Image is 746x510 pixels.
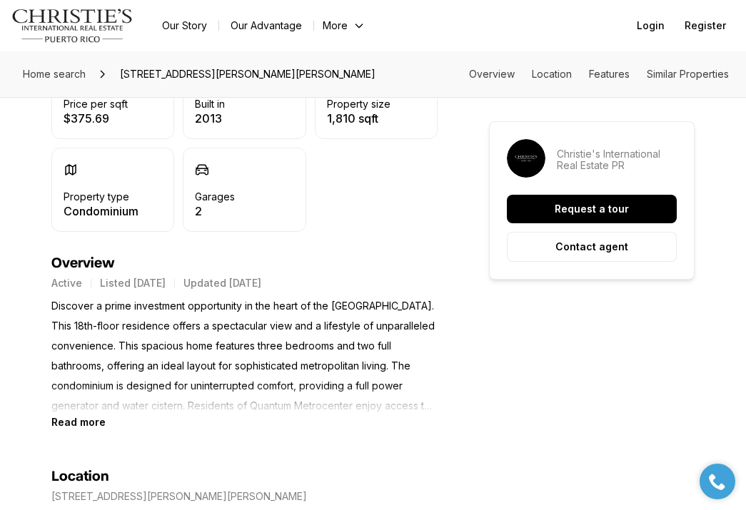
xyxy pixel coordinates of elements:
a: Skip to: Location [532,68,572,80]
p: Listed [DATE] [100,277,166,289]
p: Built in [195,98,225,110]
p: Active [51,277,82,289]
a: Skip to: Overview [469,68,515,80]
p: Discover a prime investment opportunity in the heart of the [GEOGRAPHIC_DATA]. This 18th-floor re... [51,296,438,416]
p: Christie's International Real Estate PR [557,148,677,171]
span: Login [637,20,665,31]
h4: Location [51,468,109,485]
a: Our Story [151,16,218,36]
button: More [314,16,374,36]
button: Login [628,11,673,40]
nav: Page section menu [469,68,729,80]
p: 2 [195,205,235,217]
a: Skip to: Features [589,68,630,80]
p: $375.69 [64,113,128,124]
p: Property type [64,191,129,203]
button: Request a tour [507,195,677,223]
p: 1,810 sqft [327,113,390,124]
p: Property size [327,98,390,110]
span: Home search [23,68,86,80]
span: Register [685,20,726,31]
button: Register [676,11,735,40]
a: Home search [17,63,91,86]
p: Price per sqft [64,98,128,110]
p: Condominium [64,205,138,217]
button: Contact agent [507,232,677,262]
p: Garages [195,191,235,203]
p: 2013 [195,113,225,124]
a: Skip to: Similar Properties [647,68,729,80]
p: Updated [DATE] [183,277,261,289]
span: [STREET_ADDRESS][PERSON_NAME][PERSON_NAME] [114,63,381,86]
img: logo [11,9,133,43]
button: Read more [51,416,106,428]
a: Our Advantage [219,16,313,36]
p: Request a tour [555,203,629,215]
p: Contact agent [555,241,628,253]
h4: Overview [51,255,438,272]
p: [STREET_ADDRESS][PERSON_NAME][PERSON_NAME] [51,491,307,502]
